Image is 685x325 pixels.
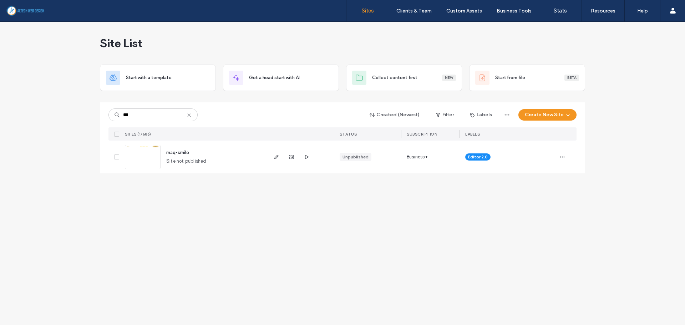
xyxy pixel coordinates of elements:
[446,8,482,14] label: Custom Assets
[407,132,437,137] span: SUBSCRIPTION
[429,109,461,121] button: Filter
[249,74,300,81] span: Get a head start with AI
[362,7,374,14] label: Sites
[518,109,577,121] button: Create New Site
[346,65,462,91] div: Collect content firstNew
[126,74,172,81] span: Start with a template
[464,109,498,121] button: Labels
[125,132,151,137] span: SITES (1/686)
[442,75,456,81] div: New
[495,74,525,81] span: Start from file
[340,132,357,137] span: STATUS
[469,65,585,91] div: Start from fileBeta
[372,74,417,81] span: Collect content first
[396,8,432,14] label: Clients & Team
[465,132,480,137] span: LABELS
[577,204,685,325] iframe: OpenWidget widget
[100,65,216,91] div: Start with a template
[564,75,579,81] div: Beta
[407,153,428,161] span: Business+
[342,154,369,160] div: Unpublished
[497,8,532,14] label: Business Tools
[100,36,142,50] span: Site List
[554,7,567,14] label: Stats
[591,8,615,14] label: Resources
[166,150,189,155] a: maq-smile
[166,158,207,165] span: Site not published
[468,154,488,160] span: Editor 2.0
[637,8,648,14] label: Help
[223,65,339,91] div: Get a head start with AI
[364,109,426,121] button: Created (Newest)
